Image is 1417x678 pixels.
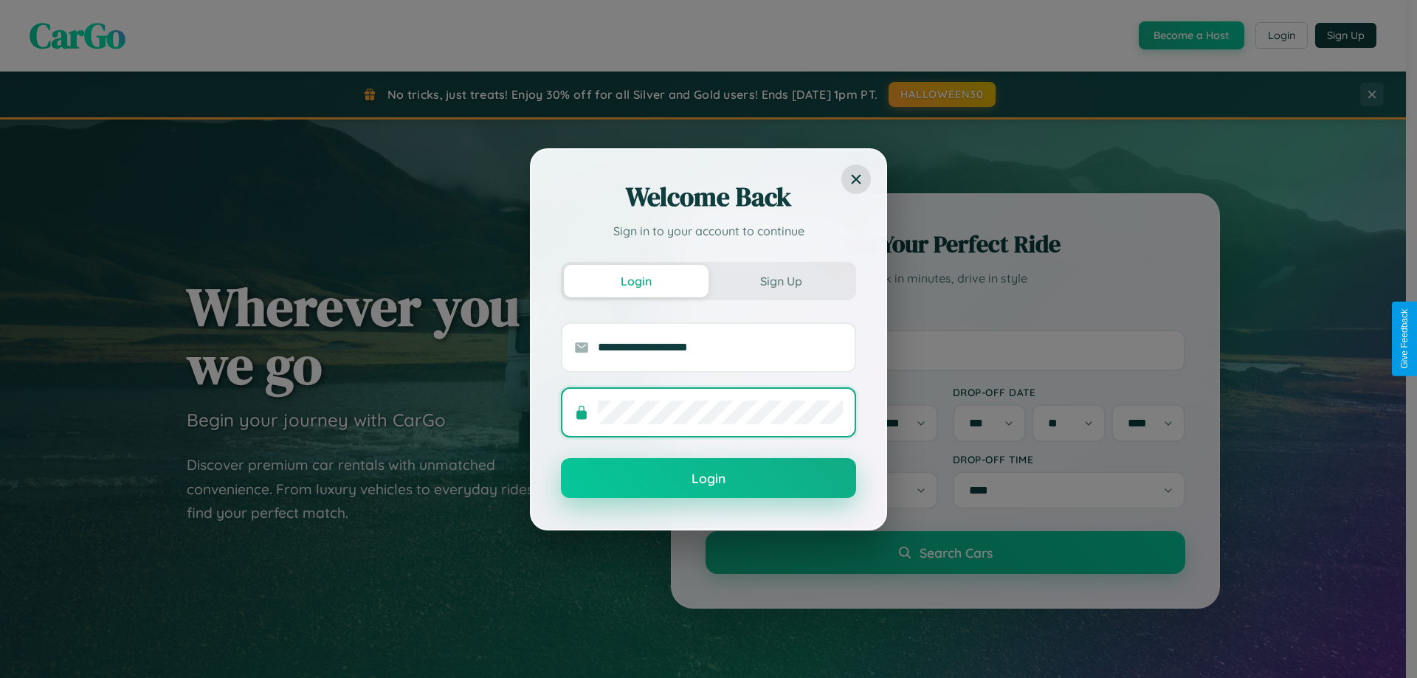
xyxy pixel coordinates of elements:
p: Sign in to your account to continue [561,222,856,240]
button: Sign Up [708,265,853,297]
h2: Welcome Back [561,179,856,215]
button: Login [561,458,856,498]
button: Login [564,265,708,297]
div: Give Feedback [1399,309,1410,369]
